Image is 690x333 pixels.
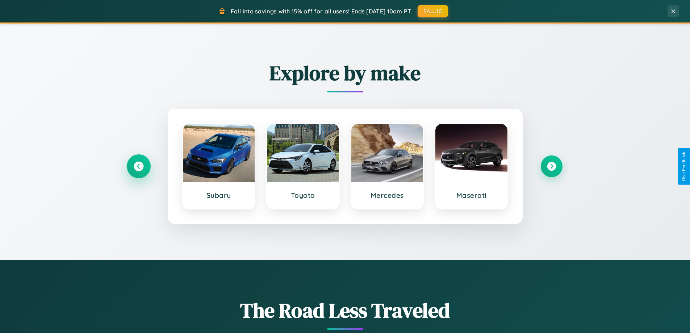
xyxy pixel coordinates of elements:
[681,152,686,181] div: Give Feedback
[359,191,416,200] h3: Mercedes
[128,59,563,87] h2: Explore by make
[231,8,412,15] span: Fall into savings with 15% off for all users! Ends [DATE] 10am PT.
[128,296,563,324] h1: The Road Less Traveled
[190,191,248,200] h3: Subaru
[443,191,500,200] h3: Maserati
[274,191,332,200] h3: Toyota
[418,5,448,17] button: FALL15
